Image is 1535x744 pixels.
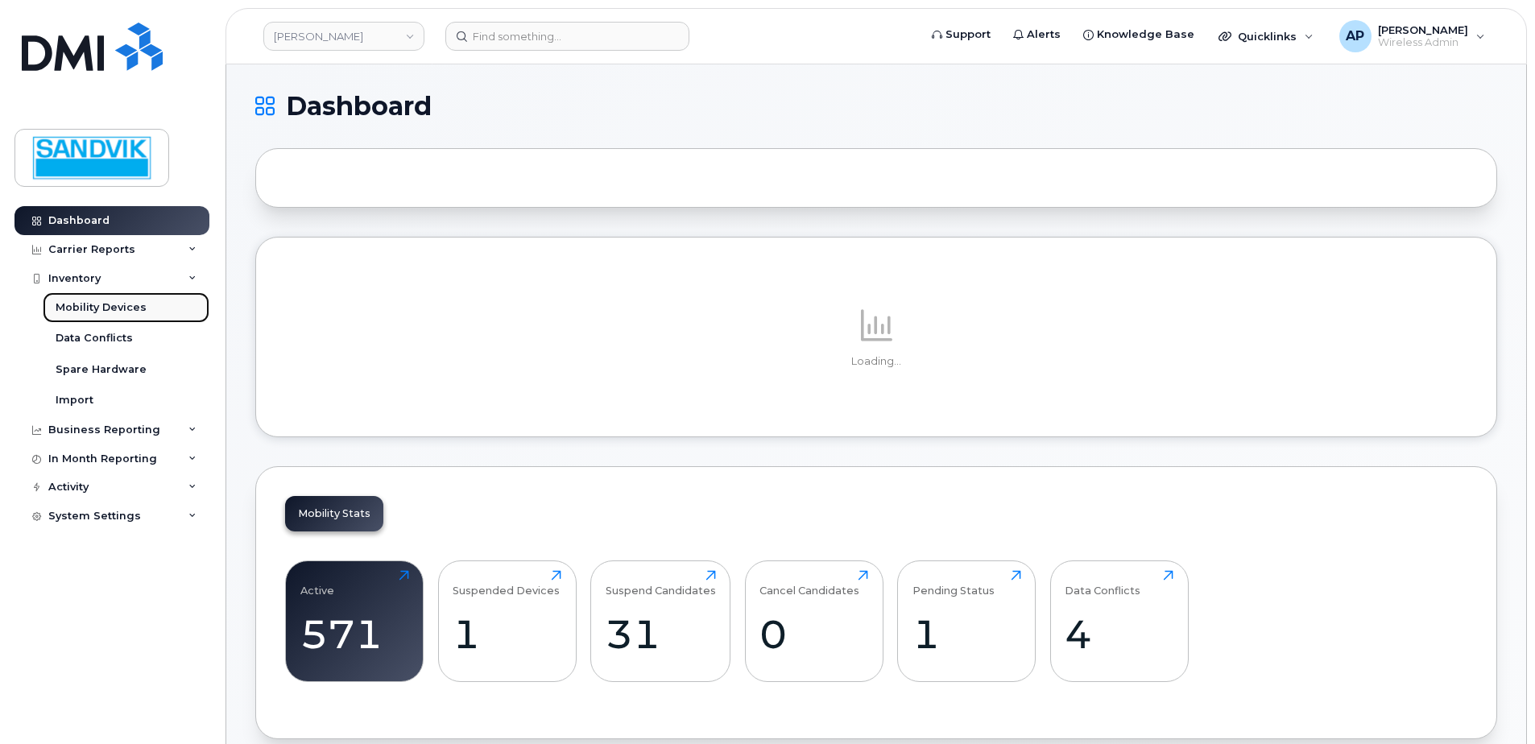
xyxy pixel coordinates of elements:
p: Loading... [285,354,1467,369]
div: 1 [912,610,1021,658]
div: Cancel Candidates [759,570,859,597]
div: 1 [453,610,561,658]
div: Pending Status [912,570,995,597]
div: Suspend Candidates [606,570,716,597]
div: 4 [1065,610,1173,658]
div: 571 [300,610,409,658]
div: 0 [759,610,868,658]
span: Dashboard [286,94,432,118]
a: Active571 [300,570,409,673]
div: 31 [606,610,716,658]
div: Suspended Devices [453,570,560,597]
a: Cancel Candidates0 [759,570,868,673]
a: Pending Status1 [912,570,1021,673]
div: Data Conflicts [1065,570,1140,597]
div: Active [300,570,334,597]
a: Suspended Devices1 [453,570,561,673]
a: Data Conflicts4 [1065,570,1173,673]
a: Suspend Candidates31 [606,570,716,673]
